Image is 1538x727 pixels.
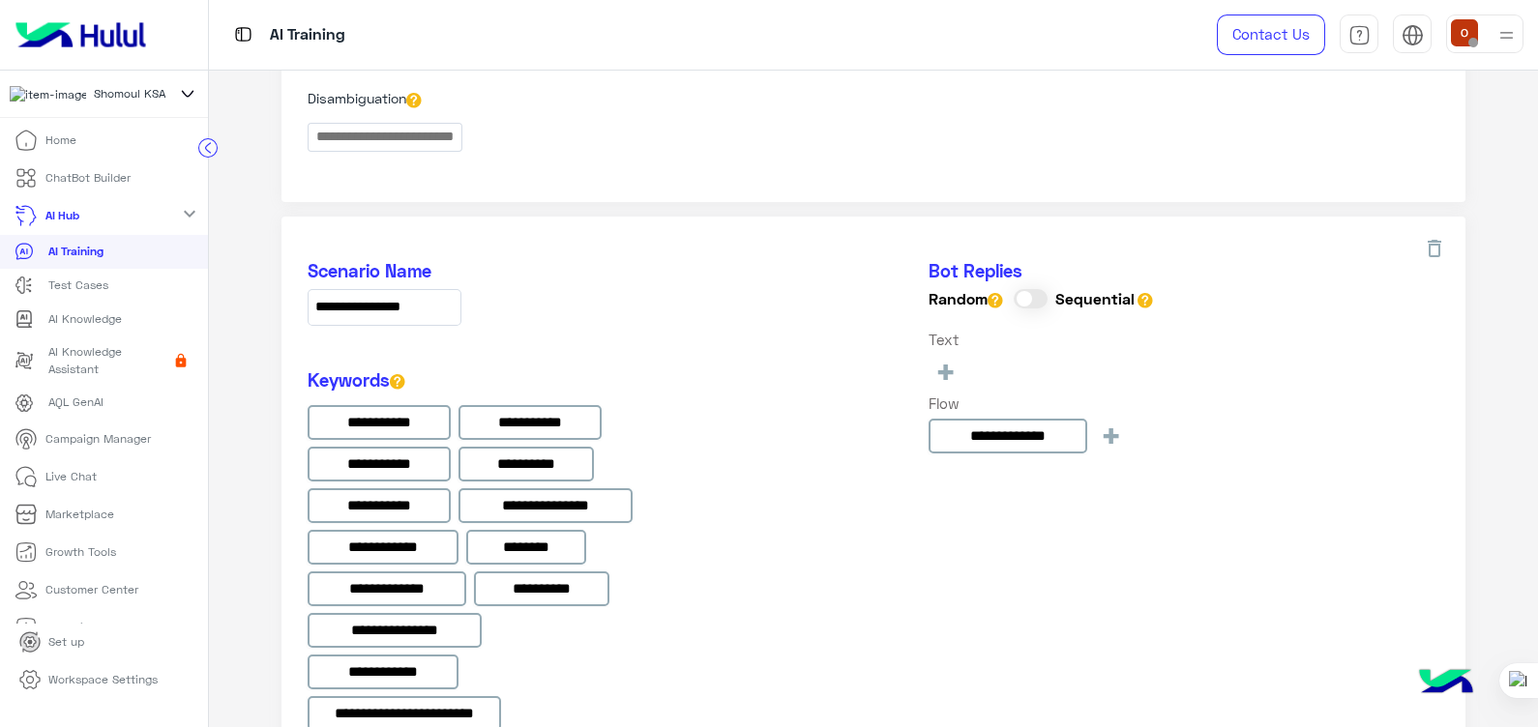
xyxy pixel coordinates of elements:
[1055,289,1154,308] h6: Sequential
[8,15,154,55] img: Logo
[231,22,255,46] img: tab
[1217,15,1325,55] a: Contact Us
[48,671,158,688] p: Workspace Settings
[270,22,345,48] p: AI Training
[94,85,165,102] span: Shomoul KSA
[1094,419,1128,451] button: +
[48,276,108,294] p: Test Cases
[45,581,138,598] p: Customer Center
[45,468,97,485] p: Live Chat
[929,289,1003,308] h6: Random
[1451,19,1478,46] img: userImage
[1494,23,1519,47] img: profile
[45,430,151,448] p: Campaign Manager
[308,369,646,392] h5: Keywords
[1412,650,1480,717] img: hulul-logo.png
[934,355,957,387] span: +
[48,393,104,411] p: AQL GenAI
[45,619,136,636] p: Analytics Center
[1402,24,1424,46] img: tab
[45,131,76,149] p: Home
[178,202,201,225] mat-icon: expand_more
[308,88,422,108] label: Disambiguation
[308,260,646,282] h5: Scenario Name
[45,506,114,523] p: Marketplace
[929,355,962,387] button: +
[1100,419,1122,451] span: +
[929,394,1157,412] h6: Flow
[48,343,167,378] p: AI Knowledge Assistant
[48,243,104,260] p: AI Training
[10,86,86,103] img: 110260793960483
[48,310,122,328] p: AI Knowledge
[45,207,79,224] p: AI Hub
[48,633,84,651] p: Set up
[4,624,100,661] a: Set up
[4,661,173,699] a: Workspace Settings
[929,331,1157,348] h6: Text
[929,260,1022,281] span: Bot Replies
[1340,15,1378,55] a: tab
[45,169,131,187] p: ChatBot Builder
[1348,24,1371,46] img: tab
[45,543,116,561] p: Growth Tools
